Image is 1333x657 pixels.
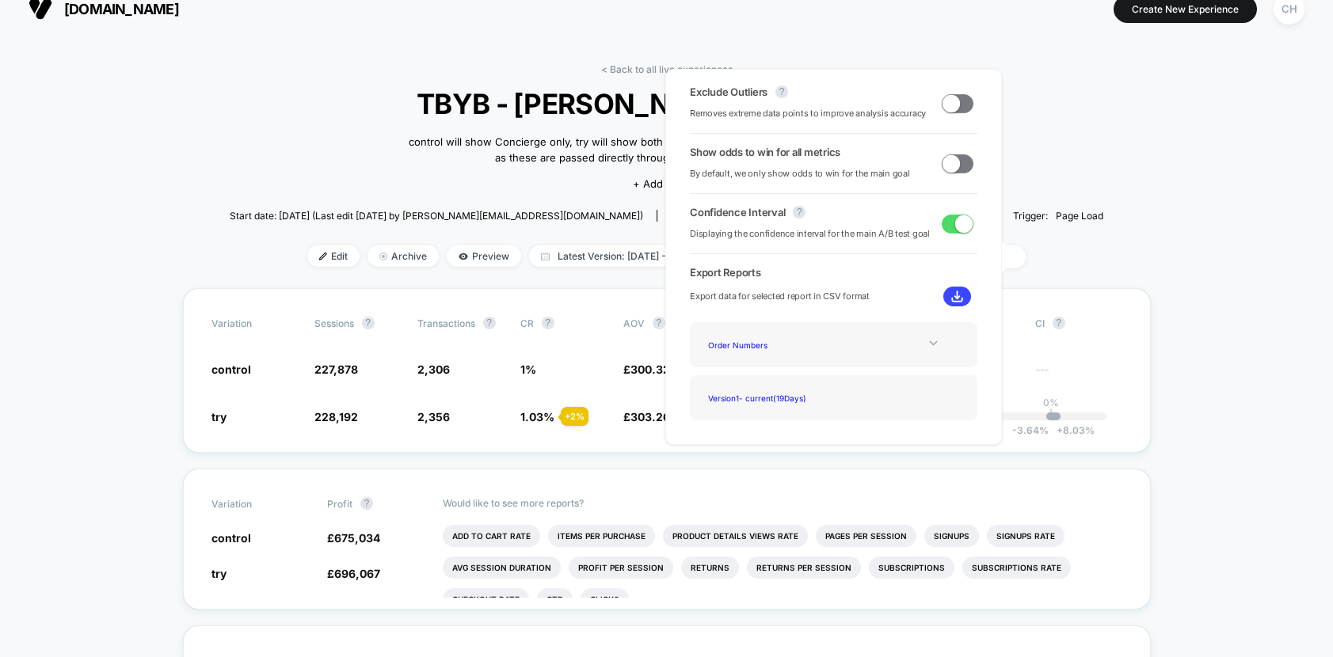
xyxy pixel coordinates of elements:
li: Items Per Purchase [548,525,655,547]
span: -3.64 % [1012,424,1049,436]
div: Version 1 - current ( 19 Days) [702,387,828,408]
span: Latest Version: [DATE] - [DATE] [529,245,727,267]
li: Returns [681,556,739,579]
span: Archive [368,245,439,267]
li: Profit Per Session [569,556,673,579]
span: By default, we only show odds to win for the main goal [690,166,910,181]
span: £ [327,531,380,545]
span: Transactions [417,317,475,329]
div: + 2 % [561,407,588,426]
span: Sessions [314,317,354,329]
span: Edit [307,245,360,267]
img: end [379,253,387,260]
li: Signups Rate [987,525,1064,547]
li: Add To Cart Rate [443,525,540,547]
span: 2,356 [417,410,450,423]
span: £ [327,567,380,580]
button: ? [483,317,496,329]
span: Start date: [DATE] (Last edit [DATE] by [PERSON_NAME][EMAIL_ADDRESS][DOMAIN_NAME]) [230,210,643,222]
span: control [211,363,251,376]
span: 675,034 [334,531,380,545]
span: £ [623,363,670,376]
span: 300.32 [630,363,670,376]
li: Pages Per Session [816,525,916,547]
span: Export Reports [690,266,977,279]
span: Preview [447,245,521,267]
a: < Back to all live experiences [601,63,733,75]
img: edit [319,253,327,260]
span: control will show Concierge only, try will show both servicesThe Variant Name MUST NOT BE EDITED.... [404,135,913,165]
li: Returns Per Session [747,556,861,579]
span: Export data for selected report in CSV format [690,289,870,304]
span: Exclude Outliers [690,85,767,98]
span: 2,306 [417,363,450,376]
span: + Add Images [633,177,701,190]
span: try [211,567,227,580]
span: Variation [211,497,299,510]
span: CR [520,317,534,329]
button: ? [1053,317,1065,329]
span: TBYB - [PERSON_NAME] A/B test [273,87,1060,120]
div: Trigger: [1013,210,1103,222]
li: Checkout Rate [443,588,529,610]
span: £ [623,410,670,423]
li: Subscriptions [869,556,954,579]
li: Clicks [581,588,629,610]
span: 228,192 [314,410,358,423]
span: 696,067 [334,567,380,580]
span: Page Load [1056,210,1103,222]
span: CI [1035,317,1122,329]
button: ? [542,317,554,329]
span: Profit [327,498,352,510]
span: 227,878 [314,363,358,376]
li: Product Details Views Rate [663,525,808,547]
span: Displaying the confidence interval for the main A/B test goal [690,226,930,241]
div: Order Numbers [702,334,828,355]
button: ? [362,317,375,329]
img: download [951,291,963,302]
span: try [211,410,227,423]
span: [DOMAIN_NAME] [64,1,179,17]
button: ? [775,85,788,98]
span: Variation [211,317,299,329]
span: Removes extreme data points to improve analysis accuracy [690,106,926,121]
p: | [1049,408,1053,420]
span: 1.03 % [520,410,554,423]
span: control [211,531,251,545]
span: 1 % [520,363,536,376]
li: Signups [924,525,979,547]
span: --- [1035,365,1122,377]
button: ? [360,497,373,510]
li: Avg Session Duration [443,556,561,579]
li: Subscriptions Rate [962,556,1071,579]
span: Confidence Interval [690,206,785,218]
li: Ctr [537,588,573,610]
span: Show odds to win for all metrics [690,146,840,158]
span: AOV [623,317,645,329]
p: 0% [1043,397,1059,408]
p: Would like to see more reports? [443,497,1122,509]
span: 8.03 % [1049,424,1095,436]
span: + [1057,424,1063,436]
button: ? [793,206,806,218]
img: calendar [541,253,550,260]
span: 303.26 [630,410,670,423]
